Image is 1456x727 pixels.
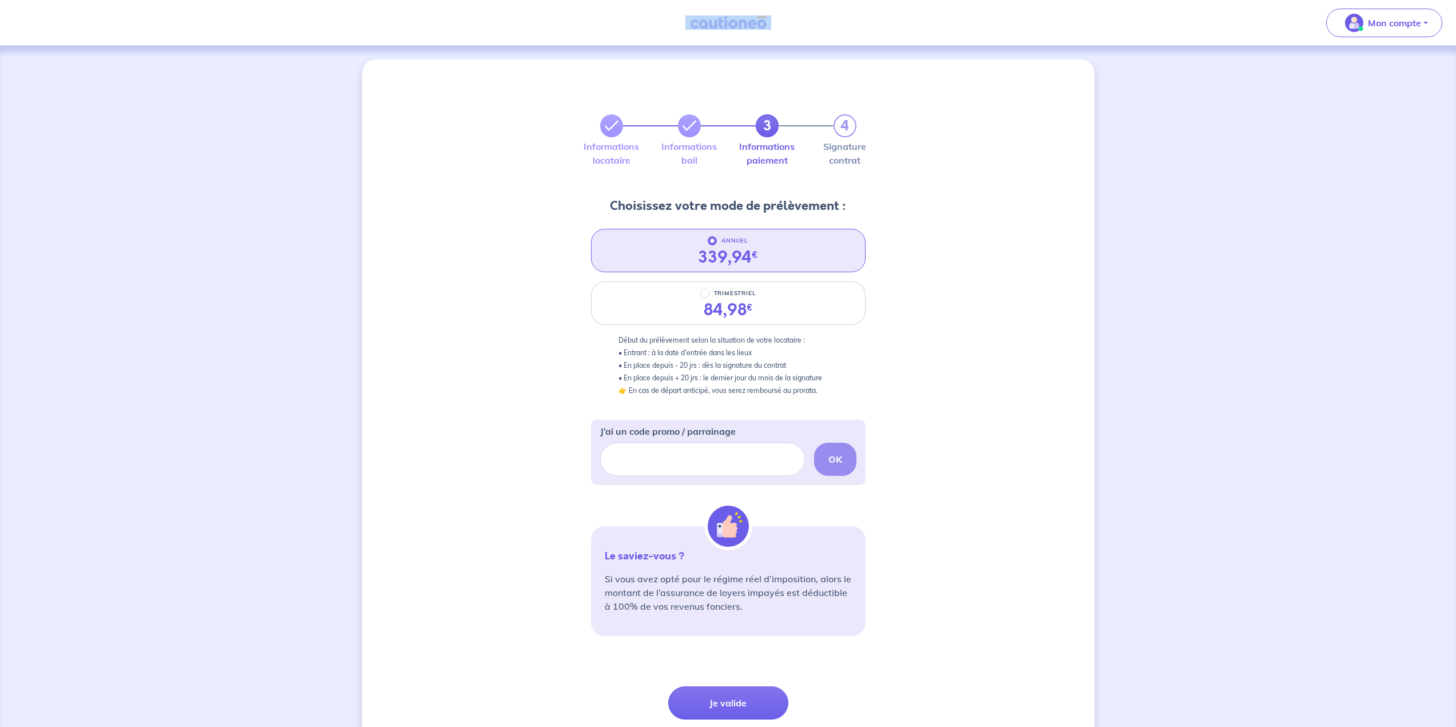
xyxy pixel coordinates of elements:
p: Mon compte [1368,16,1421,30]
p: J’ai un code promo / parrainage [600,424,736,438]
p: TRIMESTRIEL [714,287,756,300]
p: Le saviez-vous ? [605,549,852,563]
button: illu_account_valid_menu.svgMon compte [1326,9,1442,37]
sup: € [752,248,758,261]
img: Cautioneo [685,15,771,30]
img: illu_account_valid_menu.svg [1345,14,1363,32]
img: illu_alert_hand.svg [708,506,749,547]
sup: € [747,301,753,314]
label: Informations locataire [600,142,623,165]
label: Informations paiement [756,142,779,165]
h3: Choisissez votre mode de prélèvement : [610,197,846,215]
button: Je valide [668,686,788,720]
a: 3 [756,114,779,137]
p: ANNUEL [721,234,748,248]
div: 84,98 [704,300,753,320]
p: Si vous avez opté pour le régime réel d’imposition, alors le montant de l’assurance de loyers imp... [605,572,852,613]
p: Début du prélèvement selon la situation de votre locataire : • Entrant : à la date d’entrée dans ... [618,334,838,397]
label: Informations bail [678,142,701,165]
div: 339,94 [698,248,758,267]
label: Signature contrat [834,142,856,165]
